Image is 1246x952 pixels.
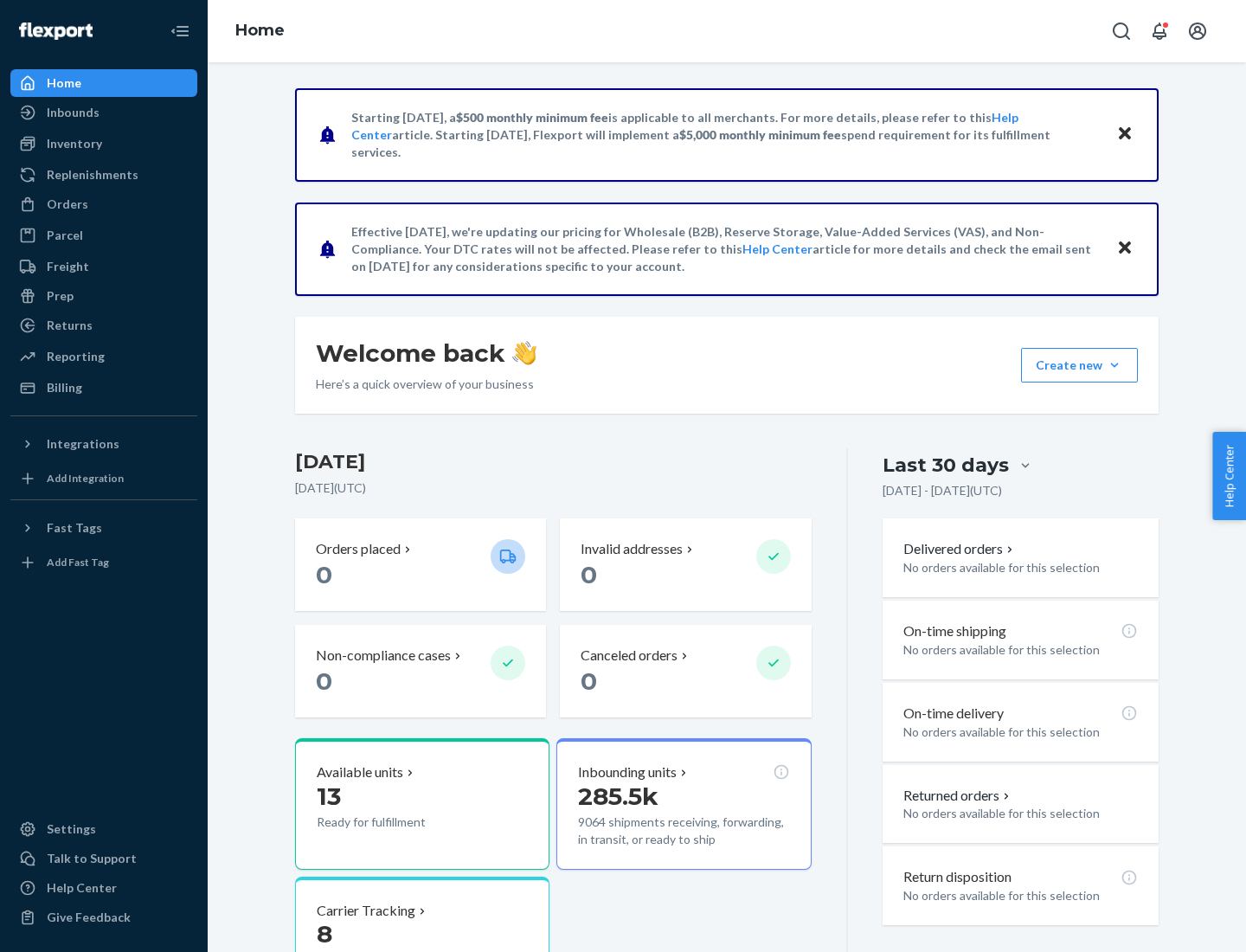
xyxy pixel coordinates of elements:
[163,14,197,48] button: Close Navigation
[295,625,546,717] button: Non-compliance cases 0
[679,127,841,142] span: $5,000 monthly minimum fee
[1021,348,1138,383] button: Create new
[10,343,197,370] a: Reporting
[47,104,100,121] div: Inbounds
[10,253,197,280] a: Freight
[883,482,1002,499] p: [DATE] - [DATE] ( UTC )
[47,196,88,213] div: Orders
[316,666,332,696] span: 0
[295,448,812,476] h3: [DATE]
[578,814,789,848] p: 9064 shipments receiving, forwarding, in transit, or ready to ship
[317,782,341,811] span: 13
[47,166,138,183] div: Replenishments
[351,109,1100,161] p: Starting [DATE], a is applicable to all merchants. For more details, please refer to this article...
[19,23,93,40] img: Flexport logo
[10,282,197,310] a: Prep
[581,666,597,696] span: 0
[316,539,401,559] p: Orders placed
[581,560,597,589] span: 0
[47,135,102,152] div: Inventory
[1114,122,1136,147] button: Close
[456,110,608,125] span: $500 monthly minimum fee
[47,317,93,334] div: Returns
[47,471,124,486] div: Add Integration
[578,782,658,811] span: 285.5k
[883,452,1009,479] div: Last 30 days
[1180,14,1215,48] button: Open account menu
[317,762,403,782] p: Available units
[47,258,89,275] div: Freight
[10,130,197,158] a: Inventory
[903,559,1138,576] p: No orders available for this selection
[903,621,1006,641] p: On-time shipping
[316,376,536,393] p: Here’s a quick overview of your business
[560,625,811,717] button: Canceled orders 0
[316,338,536,369] h1: Welcome back
[10,190,197,218] a: Orders
[47,555,109,569] div: Add Fast Tag
[351,223,1100,275] p: Effective [DATE], we're updating our pricing for Wholesale (B2B), Reserve Storage, Value-Added Se...
[295,738,549,870] button: Available units13Ready for fulfillment
[742,241,812,256] a: Help Center
[47,435,119,453] div: Integrations
[295,518,546,611] button: Orders placed 0
[903,805,1138,822] p: No orders available for this selection
[10,222,197,249] a: Parcel
[47,909,131,926] div: Give Feedback
[10,161,197,189] a: Replenishments
[560,518,811,611] button: Invalid addresses 0
[556,738,811,870] button: Inbounding units285.5k9064 shipments receiving, forwarding, in transit, or ready to ship
[295,479,812,497] p: [DATE] ( UTC )
[903,704,1004,724] p: On-time delivery
[1142,14,1177,48] button: Open notifications
[1104,14,1139,48] button: Open Search Box
[903,641,1138,659] p: No orders available for this selection
[47,348,105,365] div: Reporting
[10,874,197,902] a: Help Center
[317,919,332,949] span: 8
[10,549,197,576] a: Add Fast Tag
[578,762,677,782] p: Inbounding units
[47,287,74,305] div: Prep
[47,227,83,244] div: Parcel
[317,814,477,831] p: Ready for fulfillment
[10,465,197,492] a: Add Integration
[1212,432,1246,520] button: Help Center
[47,379,82,396] div: Billing
[903,867,1012,887] p: Return disposition
[47,879,117,897] div: Help Center
[47,519,102,537] div: Fast Tags
[10,312,197,339] a: Returns
[903,887,1138,904] p: No orders available for this selection
[47,820,96,838] div: Settings
[10,845,197,872] a: Talk to Support
[47,74,81,92] div: Home
[512,341,536,365] img: hand-wave emoji
[222,6,299,56] ol: breadcrumbs
[235,21,285,40] a: Home
[581,539,683,559] p: Invalid addresses
[317,901,415,921] p: Carrier Tracking
[10,374,197,402] a: Billing
[10,904,197,931] button: Give Feedback
[316,560,332,589] span: 0
[581,646,678,666] p: Canceled orders
[903,786,1013,806] button: Returned orders
[1114,236,1136,261] button: Close
[10,69,197,97] a: Home
[903,539,1017,559] button: Delivered orders
[10,99,197,126] a: Inbounds
[903,724,1138,741] p: No orders available for this selection
[316,646,451,666] p: Non-compliance cases
[10,815,197,843] a: Settings
[10,514,197,542] button: Fast Tags
[10,430,197,458] button: Integrations
[47,850,137,867] div: Talk to Support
